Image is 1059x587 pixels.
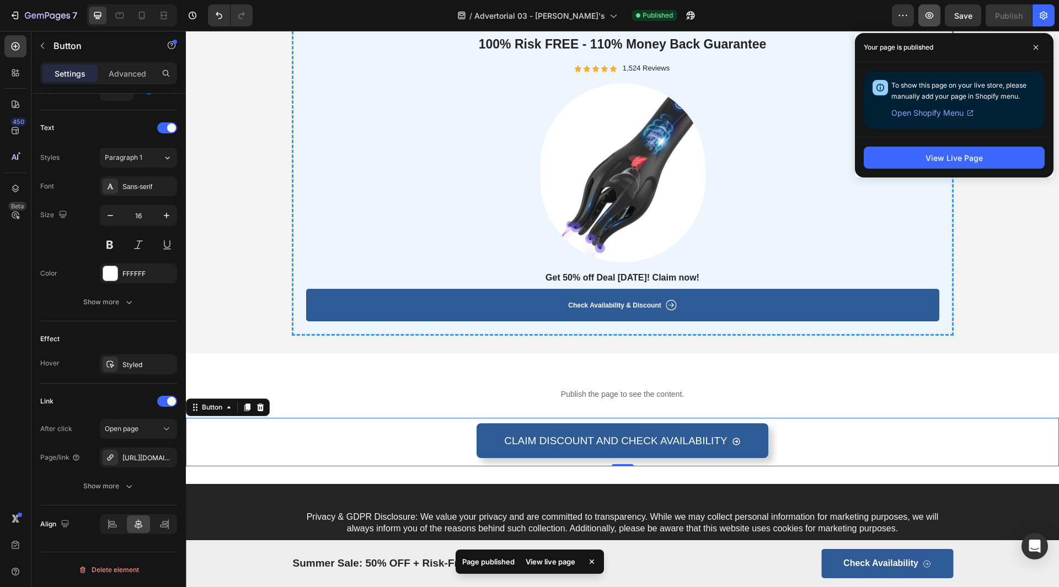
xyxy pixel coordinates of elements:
strong: 100% Risk FREE - 110% Money Back Guarantee [293,6,581,20]
div: Publish [995,10,1023,21]
div: Delete element [78,563,139,577]
span: Save [954,11,972,20]
div: Open Intercom Messenger [1021,533,1048,559]
p: Privacy & GDPR Disclosure: We value your privacy and are committed to transparency. While we may ... [107,481,767,572]
button: Save [945,4,981,26]
p: 7 [72,9,77,22]
div: Text [40,123,54,133]
div: View live page [519,554,582,569]
div: Color [40,268,57,278]
a: CLAIM DISCOUNT AND CHECK AVAILABILITY [291,392,582,427]
div: Size [40,208,69,223]
div: After click [40,424,72,434]
button: 7 [4,4,82,26]
span: / [469,10,472,21]
button: Publish [986,4,1032,26]
span: Open Shopify Menu [891,106,964,120]
div: Align [40,517,72,532]
img: gempages_576019457197999043-0be33365-61b1-447c-bbc5-deef79c5847e.jpg [354,52,520,231]
button: Open page [100,419,177,439]
span: Paragraph 1 [105,153,142,163]
p: 1,524 Reviews [437,33,484,42]
div: Styles [40,153,60,163]
button: Show more [40,292,177,312]
p: Button [54,39,147,52]
button: View Live Page [864,147,1045,169]
a: Check Availability [636,518,768,547]
div: FFFFFF [122,269,174,279]
div: Show more [83,297,135,308]
div: Button [14,371,39,381]
div: View Live Page [926,152,983,164]
span: Advertorial 03 - [PERSON_NAME]'s [474,10,605,21]
span: Published [643,10,673,20]
div: Show more [83,481,135,492]
div: Link [40,396,54,406]
div: Effect [40,334,60,344]
p: Advanced [109,68,146,79]
strong: Get 50% off Deal [DATE]! Claim now! [360,242,514,251]
div: Sans-serif [122,182,174,192]
div: Font [40,181,54,191]
div: Undo/Redo [208,4,253,26]
button: Show more [40,476,177,496]
button: Paragraph 1 [100,148,177,168]
p: Settings [55,68,85,79]
span: CLAIM DISCOUNT AND CHECK AVAILABILITY [318,404,541,416]
div: Page/link [40,453,81,462]
div: [URL][DOMAIN_NAME] [122,453,174,463]
p: Check Availability [657,527,732,538]
p: Page published [462,556,515,567]
div: Styled [122,360,174,370]
div: Hover [40,358,60,368]
span: Open page [105,424,138,433]
p: Publish the page to see the content. [115,358,759,369]
div: Beta [8,202,26,211]
p: Your page is published [864,42,933,53]
div: 450 [10,117,26,126]
span: Check Availability & Discount [382,271,475,278]
iframe: Design area [186,31,1059,587]
button: Delete element [40,561,177,579]
a: Check Availability & Discount [120,258,753,290]
span: To show this page on your live store, please manually add your page in Shopify menu. [891,81,1026,100]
